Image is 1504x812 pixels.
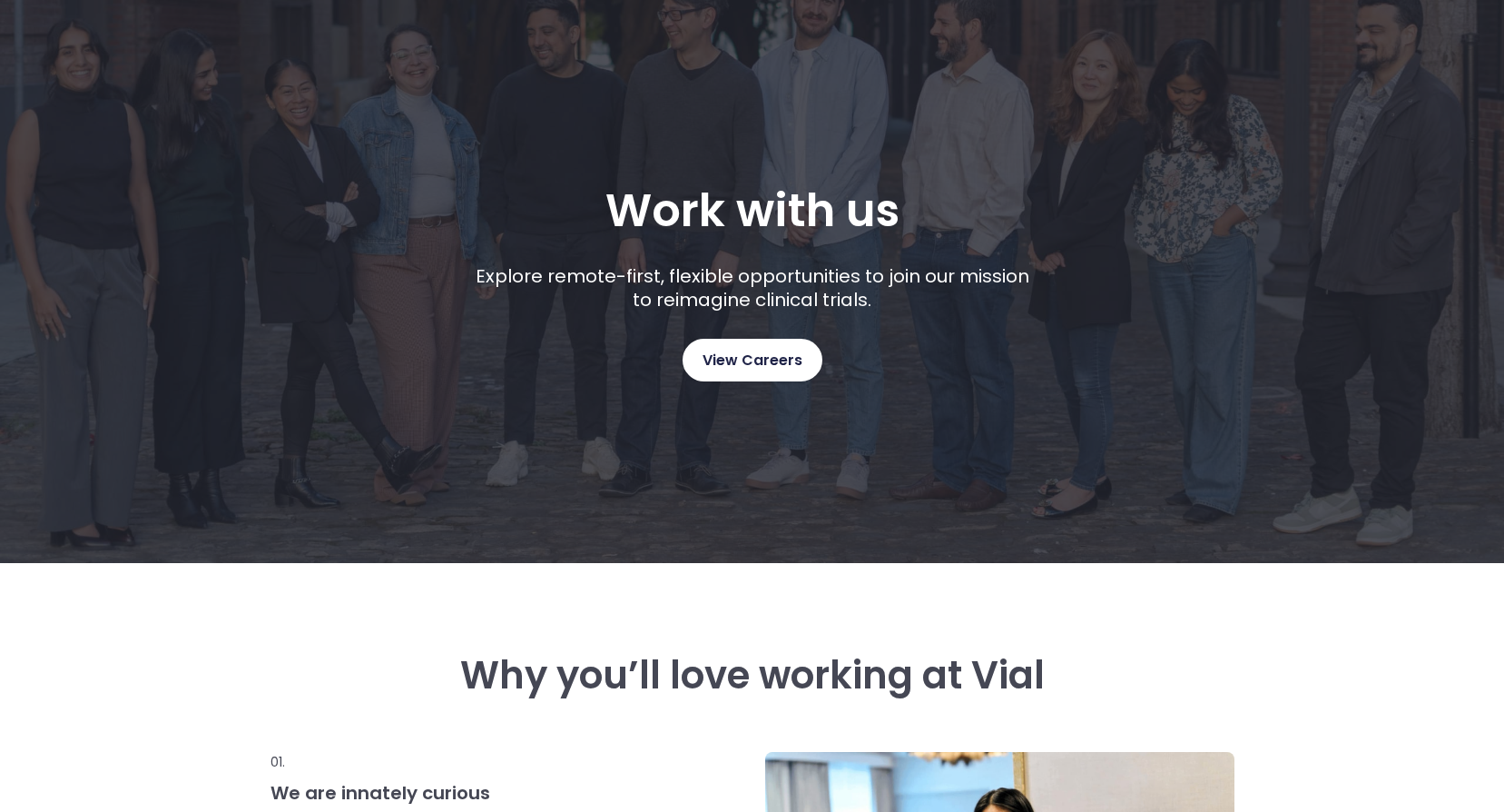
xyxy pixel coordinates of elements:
[270,654,1234,698] h3: Why you’ll love working at Vial
[605,184,899,237] h1: Work with us
[468,264,1036,312] p: Explore remote-first, flexible opportunities to join our mission to reimagine clinical trials.
[683,339,822,381] a: View Careers
[703,349,802,372] span: View Careers
[270,752,690,772] p: 01.
[270,781,690,805] h3: We are innately curious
